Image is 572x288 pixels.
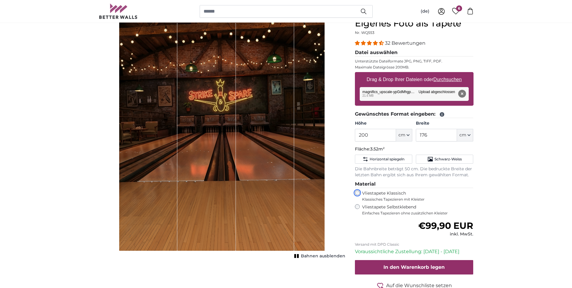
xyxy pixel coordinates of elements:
button: Horizontal spiegeln [355,155,412,164]
span: Klassisches Tapezieren mit Kleister [362,197,468,202]
span: Bahnen ausblenden [301,253,345,259]
label: Vliestapete Selbstklebend [362,204,474,216]
label: Breite [416,120,473,126]
u: Durchsuchen [433,77,462,82]
legend: Gewünschtes Format eingeben: [355,111,474,118]
p: Die Bahnbreite beträgt 50 cm. Die bedruckte Breite der letzten Bahn ergibt sich aus Ihrem gewählt... [355,166,474,178]
span: 6 [456,5,462,11]
p: Voraussichtliche Zustellung: [DATE] - [DATE] [355,248,474,255]
button: (de) [416,6,434,17]
span: Schwarz-Weiss [434,157,462,162]
button: In den Warenkorb legen [355,260,474,274]
span: 3.52m² [370,146,385,152]
p: Versand mit DPD Classic [355,242,474,247]
button: Schwarz-Weiss [416,155,473,164]
label: Höhe [355,120,412,126]
div: 1 of 1 [99,18,345,258]
span: Horizontal spiegeln [370,157,404,162]
span: Einfaches Tapezieren ohne zusätzlichen Kleister [362,211,474,216]
p: Fläche: [355,146,474,152]
label: Vliestapete Klassisch [362,190,468,202]
span: cm [459,132,466,138]
div: inkl. MwSt. [418,231,473,237]
h1: Eigenes Foto als Tapete [355,18,474,29]
span: 32 Bewertungen [385,40,425,46]
p: Unterstützte Dateiformate JPG, PNG, TIFF, PDF. [355,59,474,64]
span: 4.31 stars [355,40,385,46]
label: Drag & Drop Ihrer Dateien oder [364,74,464,86]
span: cm [398,132,405,138]
button: Bahnen ausblenden [292,252,345,260]
span: €99,90 EUR [418,220,473,231]
span: Nr. WQ553 [355,30,374,35]
span: In den Warenkorb legen [383,264,445,270]
p: Maximale Dateigrösse 200MB. [355,65,474,70]
legend: Material [355,180,474,188]
img: Betterwalls [99,4,138,19]
legend: Datei auswählen [355,49,474,56]
button: cm [457,129,473,141]
button: cm [396,129,412,141]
